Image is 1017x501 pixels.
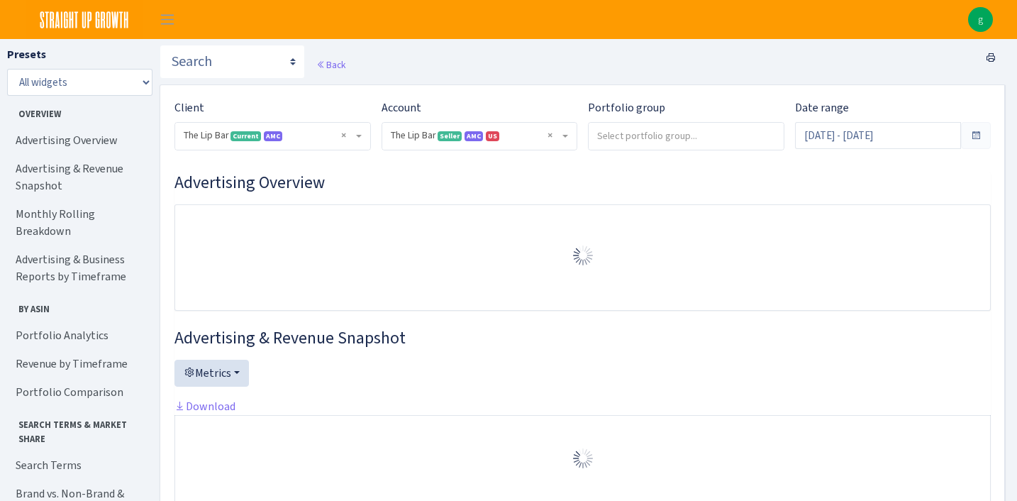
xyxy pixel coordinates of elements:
[391,128,560,143] span: The Lip Bar <span class="badge badge-success">Seller</span><span class="badge badge-primary" data...
[572,447,594,470] img: Preloader
[7,350,149,378] a: Revenue by Timeframe
[150,8,185,31] button: Toggle navigation
[548,128,552,143] span: Remove all items
[174,172,991,193] h3: Widget #1
[7,126,149,155] a: Advertising Overview
[486,131,499,141] span: US
[7,200,149,246] a: Monthly Rolling Breakdown
[7,378,149,407] a: Portfolio Comparison
[382,99,421,116] label: Account
[174,360,249,387] button: Metrics
[341,128,346,143] span: Remove all items
[264,131,282,141] span: Amazon Marketing Cloud
[174,399,235,414] a: Download
[316,58,345,71] a: Back
[8,412,148,445] span: Search Terms & Market Share
[230,131,261,141] span: Current
[795,99,849,116] label: Date range
[382,123,577,150] span: The Lip Bar <span class="badge badge-success">Seller</span><span class="badge badge-primary" data...
[184,128,353,143] span: The Lip Bar <span class="badge badge-success">Current</span><span class="badge badge-primary" dat...
[968,7,993,32] img: gina
[175,123,370,150] span: The Lip Bar <span class="badge badge-success">Current</span><span class="badge badge-primary" dat...
[589,123,784,148] input: Select portfolio group...
[7,155,149,200] a: Advertising & Revenue Snapshot
[572,244,594,267] img: Preloader
[8,297,148,316] span: By ASIN
[8,101,148,121] span: Overview
[7,46,46,63] label: Presets
[7,451,149,480] a: Search Terms
[7,321,149,350] a: Portfolio Analytics
[174,328,991,348] h3: Widget #2
[7,246,149,291] a: Advertising & Business Reports by Timeframe
[438,131,462,141] span: Seller
[588,99,665,116] label: Portfolio group
[465,131,483,141] span: Amazon Marketing Cloud
[968,7,993,32] a: g
[174,99,204,116] label: Client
